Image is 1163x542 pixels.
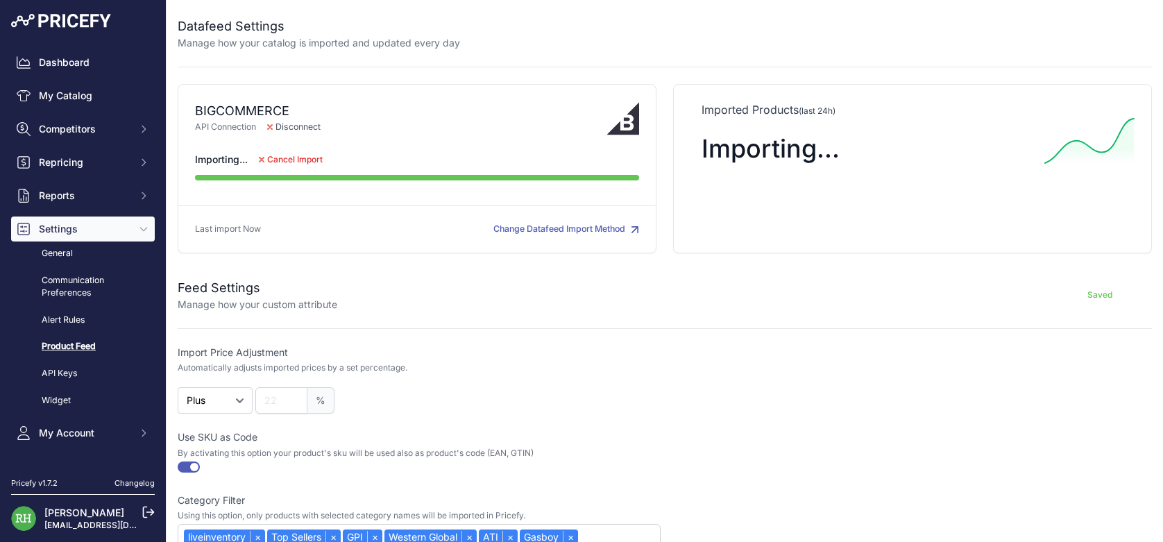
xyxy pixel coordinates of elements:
[195,223,261,236] p: Last import Now
[44,507,124,518] a: [PERSON_NAME]
[178,346,661,359] label: Import Price Adjustment
[256,121,332,134] span: Disconnect
[195,153,248,167] span: Importing...
[39,155,130,169] span: Repricing
[493,223,639,236] button: Change Datafeed Import Method
[11,183,155,208] button: Reports
[11,50,155,75] a: Dashboard
[11,14,111,28] img: Pricefy Logo
[39,122,130,136] span: Competitors
[39,426,130,440] span: My Account
[11,362,155,386] a: API Keys
[11,217,155,242] button: Settings
[255,387,307,414] input: 22
[799,105,835,116] span: (last 24h)
[11,150,155,175] button: Repricing
[11,269,155,305] a: Communication Preferences
[11,334,155,359] a: Product Feed
[178,362,407,373] p: Automatically adjusts imported prices by a set percentage.
[267,154,323,165] span: Cancel Import
[307,387,334,414] span: %
[178,36,460,50] p: Manage how your catalog is imported and updated every day
[195,121,607,134] p: API Connection
[178,510,661,521] p: Using this option, only products with selected category names will be imported in Pricefy.
[702,133,840,164] span: Importing...
[11,242,155,266] a: General
[195,101,607,121] div: BIGCOMMERCE
[11,477,58,489] div: Pricefy v1.7.2
[44,520,189,530] a: [EMAIL_ADDRESS][DOMAIN_NAME]
[1048,284,1152,306] button: Saved
[11,117,155,142] button: Competitors
[178,298,337,312] p: Manage how your custom attribute
[39,222,130,236] span: Settings
[178,278,337,298] h2: Feed Settings
[178,17,460,36] h2: Datafeed Settings
[11,308,155,332] a: Alert Rules
[11,389,155,413] a: Widget
[11,83,155,108] a: My Catalog
[178,430,661,444] label: Use SKU as Code
[39,189,130,203] span: Reports
[114,478,155,488] a: Changelog
[178,448,661,459] p: By activating this option your product's sku will be used also as product's code (EAN, GTIN)
[702,101,1123,118] p: Imported Products
[178,493,245,507] label: Category Filter
[11,421,155,446] button: My Account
